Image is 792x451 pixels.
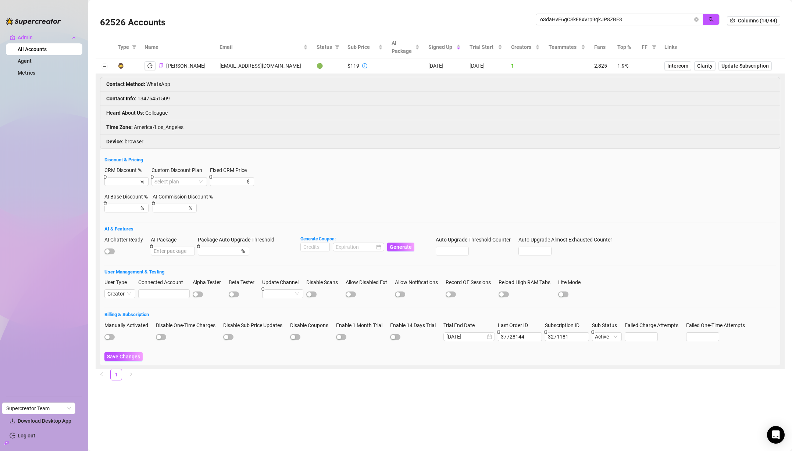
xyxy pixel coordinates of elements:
a: 1 [111,369,122,380]
label: Record OF Sessions [446,278,496,286]
strong: Generate Coupon: [300,236,336,241]
label: Beta Tester [229,278,259,286]
button: logout [145,61,156,70]
th: Top % [613,36,637,58]
label: Enable 14 Days Trial [390,321,440,329]
span: Admin [18,32,70,43]
span: 🟢 [317,63,323,69]
button: close-circle [694,17,699,22]
span: Sub Price [347,43,377,51]
div: $119 [347,62,359,70]
h5: AI & Features [104,225,776,233]
span: 1.9% [617,63,628,69]
label: AI Package [151,236,181,244]
button: left [96,369,107,380]
span: delete [103,175,107,179]
span: download [10,418,15,424]
span: Save Changes [107,354,140,359]
span: copy [158,63,163,68]
input: Subscription ID [545,333,589,341]
span: Type [118,43,129,51]
label: Failed Charge Attempts [625,321,683,329]
span: Creators [511,43,534,51]
label: Fixed CRM Price [210,166,251,174]
input: Failed One-Time Attempts [686,333,719,341]
span: Download Desktop App [18,418,71,424]
label: AI Chatter Ready [104,236,148,244]
span: 2,825 [594,63,607,69]
button: Collapse row [101,64,107,69]
span: logout [147,63,153,68]
label: Disable Coupons [290,321,333,329]
label: Last Order ID [498,321,533,329]
span: delete [150,175,154,179]
strong: Contact Info : [106,96,136,101]
input: AI Commission Discount % [156,204,187,212]
span: filter [652,45,656,49]
span: 1 [511,63,514,69]
button: Reload High RAM Tabs [499,291,509,297]
input: Expiration [336,243,375,251]
span: search [709,17,714,22]
th: Fans [590,36,613,58]
span: delete [150,244,153,248]
span: crown [10,35,15,40]
img: logo-BBDzfeDw.svg [6,18,61,25]
th: Teammates [544,36,590,58]
span: delete [103,201,107,205]
th: Links [660,36,785,58]
label: User Type [104,278,132,286]
h5: User Management & Testing [104,268,776,276]
span: delete [261,287,265,291]
label: CRM Discount % [104,166,146,174]
span: delete [151,201,155,205]
td: [DATE] [424,58,465,74]
button: Lite Mode [558,291,568,297]
span: Columns (14/44) [738,18,777,24]
label: Disable Scans [306,278,343,286]
a: Clarity [694,61,716,70]
li: Previous Page [96,369,107,380]
h3: 62526 Accounts [100,17,165,29]
th: AI Package [387,36,424,58]
label: Lite Mode [558,278,585,286]
label: Subscription ID [545,321,584,329]
h5: Billing & Subscription [104,311,776,318]
button: Disable Scans [306,291,317,297]
span: FF [642,43,649,51]
div: Open Intercom Messenger [767,426,785,444]
button: Alpha Tester [193,291,203,297]
li: Next Page [125,369,137,380]
th: Signed Up [424,36,465,58]
span: right [129,372,133,376]
span: Active [595,333,619,341]
td: - [387,58,424,74]
input: Connected Account [138,289,190,298]
th: Sub Price [343,36,387,58]
span: info-circle [362,63,367,68]
label: Trial End Date [443,321,479,329]
li: America/Los_Angeles [100,120,780,135]
button: Disable One-Time Charges [156,334,166,340]
button: Record OF Sessions [446,291,456,297]
button: Generate [387,243,414,251]
button: Disable Sub Price Updates [223,334,233,340]
label: Custom Discount Plan [151,166,207,174]
label: AI Commission Discount % [153,193,218,201]
span: Intercom [667,62,688,70]
span: filter [333,42,341,53]
label: Reload High RAM Tabs [499,278,555,286]
span: Teammates [549,43,579,51]
label: Enable 1 Month Trial [336,321,387,329]
span: delete [209,175,213,179]
button: right [125,369,137,380]
label: Manually Activated [104,321,153,329]
button: Update Subscription [718,61,772,70]
label: Auto Upgrade Almost Exhausted Counter [518,236,617,244]
span: Signed Up [428,43,455,51]
button: Manually Activated [104,334,115,340]
td: [EMAIL_ADDRESS][DOMAIN_NAME] [215,58,312,74]
input: Search by UID / Name / Email / Creator Username [540,15,693,24]
th: Creators [507,36,544,58]
span: filter [650,42,658,53]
